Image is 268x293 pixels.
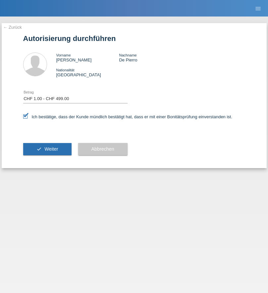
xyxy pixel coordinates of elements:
div: [GEOGRAPHIC_DATA] [56,67,119,77]
i: menu [255,5,261,12]
span: Abbrechen [91,146,114,152]
a: menu [251,6,265,10]
a: ← Zurück [3,25,22,30]
div: [PERSON_NAME] [56,53,119,62]
span: Weiter [44,146,58,152]
span: Nachname [119,53,136,57]
button: check Weiter [23,143,72,156]
span: Nationalität [56,68,75,72]
h1: Autorisierung durchführen [23,34,245,43]
span: Vorname [56,53,71,57]
button: Abbrechen [78,143,128,156]
i: check [36,146,42,152]
div: De Pierro [119,53,182,62]
label: Ich bestätige, dass der Kunde mündlich bestätigt hat, dass er mit einer Bonitätsprüfung einversta... [23,114,233,119]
